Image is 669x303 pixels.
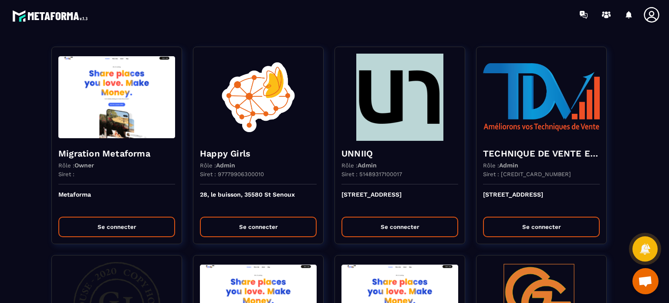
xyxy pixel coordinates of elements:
p: Siret : [58,171,74,177]
h4: Migration Metaforma [58,147,175,160]
p: Rôle : [341,162,377,169]
p: Rôle : [58,162,94,169]
p: 28, le buisson, 35580 St Senoux [200,191,317,210]
button: Se connecter [58,217,175,237]
p: Siret : 51489317100017 [341,171,402,177]
h4: Happy Girls [200,147,317,160]
img: funnel-background [200,54,317,141]
span: Owner [74,162,94,169]
img: logo [12,8,91,24]
button: Se connecter [483,217,600,237]
p: [STREET_ADDRESS] [341,191,458,210]
img: funnel-background [341,54,458,141]
p: Metaforma [58,191,175,210]
span: Admin [499,162,518,169]
img: funnel-background [58,54,175,141]
h4: UNNIIQ [341,147,458,160]
p: Rôle : [200,162,235,169]
span: Admin [358,162,377,169]
p: [STREET_ADDRESS] [483,191,600,210]
p: Rôle : [483,162,518,169]
p: Siret : [CREDIT_CARD_NUMBER] [483,171,571,177]
div: Ouvrir le chat [632,268,659,294]
p: Siret : 97779906300010 [200,171,264,177]
button: Se connecter [341,217,458,237]
span: Admin [216,162,235,169]
button: Se connecter [200,217,317,237]
img: funnel-background [483,54,600,141]
h4: TECHNIQUE DE VENTE EDITION [483,147,600,160]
